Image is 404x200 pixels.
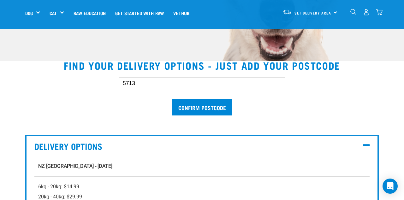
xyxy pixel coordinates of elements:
p: 6kg - 20kg: $14.99 [38,182,366,192]
img: van-moving.png [283,9,291,15]
img: home-icon-1@2x.png [350,9,356,15]
div: Open Intercom Messenger [383,179,398,194]
a: Raw Education [69,0,110,26]
img: home-icon@2x.png [376,9,383,15]
a: Cat [50,9,57,17]
h2: Find your delivery options - just add your postcode [8,60,396,71]
input: Enter your postcode here... [119,77,285,89]
span: Set Delivery Area [294,12,331,14]
strong: NZ [GEOGRAPHIC_DATA] - [DATE] [38,163,112,169]
a: Vethub [169,0,194,26]
input: Confirm postcode [172,99,232,115]
img: user.png [363,9,370,15]
a: Dog [25,9,33,17]
p: Delivery Options [34,141,370,151]
a: Get started with Raw [110,0,169,26]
